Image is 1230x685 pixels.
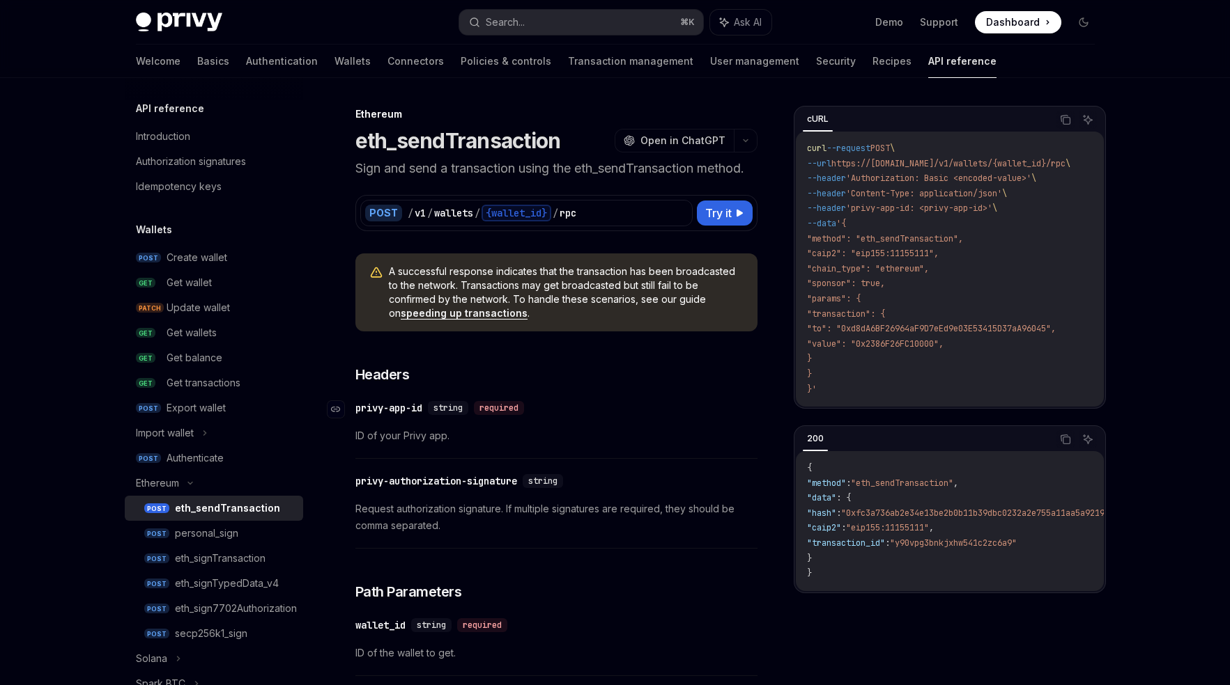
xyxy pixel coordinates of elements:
span: "transaction": { [807,308,885,320]
a: POSTeth_signTypedData_v4 [125,571,303,596]
span: } [807,567,812,578]
a: Connectors [387,45,444,78]
span: { [807,462,812,473]
span: GET [136,278,155,288]
span: Path Parameters [355,582,462,601]
span: POST [144,629,169,639]
span: Dashboard [986,15,1040,29]
a: GETGet transactions [125,370,303,395]
span: "params": { [807,293,861,304]
span: POST [144,578,169,589]
span: } [807,353,812,364]
div: required [474,401,524,415]
div: Import wallet [136,425,194,441]
span: "eth_sendTransaction" [851,478,953,489]
button: Toggle dark mode [1073,11,1095,33]
div: 200 [803,430,828,447]
button: Ask AI [1079,430,1097,448]
div: POST [365,205,402,221]
div: Authorization signatures [136,153,246,170]
span: }' [807,384,817,395]
span: POST [136,453,161,464]
div: / [553,206,558,220]
a: POSTeth_signTransaction [125,546,303,571]
span: : [841,522,846,533]
span: \ [1066,158,1070,169]
a: Policies & controls [461,45,551,78]
span: POST [144,503,169,514]
span: ID of the wallet to get. [355,645,758,661]
span: GET [136,353,155,363]
a: Transaction management [568,45,693,78]
div: Get wallets [167,324,217,341]
span: 'privy-app-id: <privy-app-id>' [846,203,992,214]
span: --header [807,203,846,214]
span: Try it [705,205,732,221]
a: Basics [197,45,229,78]
div: Export wallet [167,400,226,416]
a: GETGet balance [125,345,303,370]
span: 'Content-Type: application/json' [846,188,1002,199]
span: "y90vpg3bnkjxhw541c2zc6a9" [890,537,1017,549]
span: : [836,507,841,519]
a: User management [710,45,799,78]
a: POSTExport wallet [125,395,303,420]
a: Support [920,15,958,29]
span: \ [992,203,997,214]
span: } [807,368,812,379]
span: --data [807,218,836,229]
span: Headers [355,365,410,384]
div: rpc [560,206,576,220]
button: Ask AI [710,10,771,35]
a: Navigate to header [328,395,355,423]
h1: eth_sendTransaction [355,128,561,153]
span: "value": "0x2386F26FC10000", [807,338,944,349]
span: GET [136,328,155,338]
span: : { [836,492,851,503]
span: GET [136,378,155,388]
a: Demo [875,15,903,29]
span: \ [1031,173,1036,184]
div: Idempotency keys [136,178,222,195]
div: / [475,206,480,220]
a: Recipes [872,45,912,78]
a: Wallets [335,45,371,78]
span: "method" [807,478,846,489]
span: "to": "0xd8dA6BF26964aF9D7eEd9e03E53415D37aA96045", [807,323,1056,334]
span: "hash" [807,507,836,519]
div: v1 [415,206,426,220]
div: Get wallet [167,274,212,291]
a: GETGet wallets [125,320,303,345]
span: string [433,402,463,414]
h5: API reference [136,100,204,117]
span: "method": "eth_sendTransaction", [807,233,963,244]
div: Ethereum [355,107,758,121]
a: GETGet wallet [125,270,303,295]
span: --header [807,173,846,184]
a: Idempotency keys [125,174,303,199]
span: POST [870,143,890,154]
div: Ethereum [136,475,179,491]
span: \ [890,143,895,154]
a: POSTsecp256k1_sign [125,621,303,646]
span: "data" [807,492,836,503]
span: "caip2": "eip155:11155111", [807,248,939,259]
div: wallets [434,206,473,220]
span: POST [144,528,169,539]
div: Update wallet [167,299,230,316]
span: https://[DOMAIN_NAME]/v1/wallets/{wallet_id}/rpc [831,158,1066,169]
span: Ask AI [734,15,762,29]
span: POST [136,403,161,414]
span: --url [807,158,831,169]
a: PATCHUpdate wallet [125,295,303,320]
div: / [408,206,413,220]
button: Copy the contents from the code block [1056,111,1075,129]
span: , [929,522,934,533]
span: } [807,553,812,564]
a: Authentication [246,45,318,78]
span: 'Authorization: Basic <encoded-value>' [846,173,1031,184]
p: Sign and send a transaction using the eth_sendTransaction method. [355,159,758,178]
span: POST [144,553,169,564]
a: POSTAuthenticate [125,446,303,471]
svg: Warning [369,266,383,280]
